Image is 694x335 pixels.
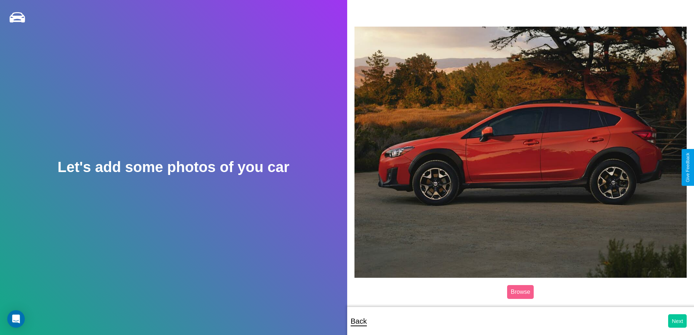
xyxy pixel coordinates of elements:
[668,314,687,328] button: Next
[58,159,289,175] h2: Let's add some photos of you car
[7,310,25,328] div: Open Intercom Messenger
[685,153,690,182] div: Give Feedback
[507,285,534,299] label: Browse
[354,27,687,277] img: posted
[351,315,367,328] p: Back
